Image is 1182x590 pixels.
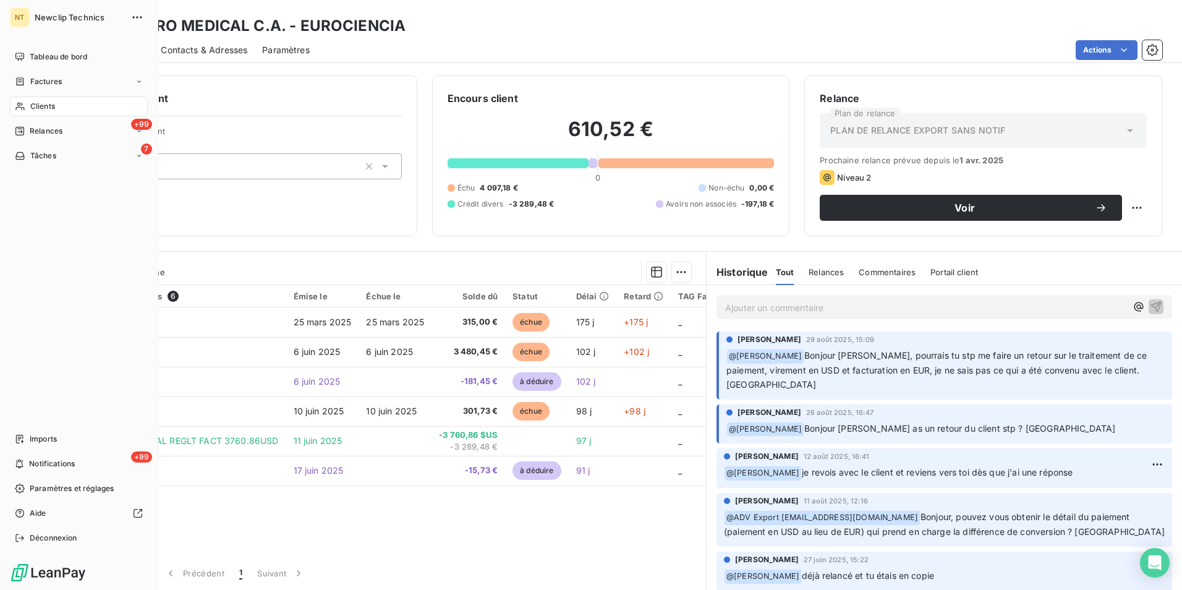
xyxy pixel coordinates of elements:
span: Paramètres [262,44,310,56]
span: 102 j [576,346,596,357]
span: 29 août 2025, 15:09 [806,336,874,343]
span: 97 j [576,435,592,446]
span: _ [678,406,682,416]
span: Propriétés Client [100,126,402,143]
span: -197,18 € [741,199,774,210]
span: échue [512,402,550,421]
span: à déduire [512,461,561,480]
button: Voir [820,195,1122,221]
span: Contacts & Adresses [161,44,247,56]
span: 7 [141,143,152,155]
img: Logo LeanPay [10,563,87,583]
h6: Encours client [448,91,518,106]
span: 6 juin 2025 [366,346,413,357]
span: 10 juin 2025 [294,406,344,416]
div: Open Intercom Messenger [1140,548,1170,578]
span: Non-échu [708,182,744,194]
span: Tout [776,267,794,277]
span: 175 j [576,317,595,327]
div: Statut [512,291,561,301]
span: échue [512,313,550,331]
h2: 610,52 € [448,117,775,154]
span: PLAN DE RELANCE EXPORT SANS NOTIF [830,124,1005,137]
span: 315,00 € [439,316,498,328]
button: 1 [232,560,250,586]
span: Commentaires [859,267,916,277]
button: Actions [1076,40,1137,60]
div: Retard [624,291,663,301]
span: Paramètres et réglages [30,483,114,494]
span: [PERSON_NAME] [735,554,799,565]
span: déjà relancé et tu étais en copie [802,570,934,581]
a: Aide [10,503,148,523]
span: Bonjour [PERSON_NAME] as un retour du client stp ? [GEOGRAPHIC_DATA] [804,423,1115,434]
span: 301,73 € [439,405,498,417]
span: Imports [30,434,57,445]
span: [PERSON_NAME] [735,495,799,507]
span: -3 289,48 € [439,441,498,453]
span: 6 [168,291,179,302]
input: Ajouter une valeur [155,161,165,172]
span: Échu [457,182,475,194]
span: @ [PERSON_NAME] [727,349,804,364]
span: Portail client [930,267,978,277]
span: 11 août 2025, 12:16 [804,497,868,505]
span: à déduire [512,372,561,391]
span: -15,73 € [439,464,498,477]
span: Tableau de bord [30,51,87,62]
div: NT [10,7,30,27]
span: 102 j [576,376,596,387]
button: Suivant [250,560,312,586]
span: Avoirs non associés [666,199,736,210]
span: 10 juin 2025 [366,406,417,416]
span: Déconnexion [30,532,77,544]
span: +98 j [624,406,645,416]
span: 6 juin 2025 [294,346,341,357]
span: +175 j [624,317,648,327]
span: +99 [131,119,152,130]
div: Solde dû [439,291,498,301]
span: Voir [835,203,1095,213]
span: [PERSON_NAME] [738,407,801,418]
div: Émise le [294,291,352,301]
h6: Relance [820,91,1147,106]
span: 91 j [576,465,590,476]
span: 3 480,45 € [439,346,498,358]
span: Aide [30,508,46,519]
span: Bonjour, pouvez vous obtenir le détail du paiement (paiement en USD au lieu de EUR) qui prend en ... [724,511,1165,537]
span: 0 [595,173,600,182]
span: _ [678,317,682,327]
span: -3 760,86 $US [439,429,498,442]
h3: QINEPRO MEDICAL C.A. - EUROCIENCIA [109,15,406,37]
span: _ [678,376,682,387]
span: échue [512,343,550,361]
span: _ [678,346,682,357]
span: 11 juin 2025 [294,435,342,446]
h6: Historique [707,265,768,280]
h6: Informations client [75,91,402,106]
span: -181,45 € [439,375,498,388]
span: 25 mars 2025 [294,317,352,327]
div: Échue le [366,291,424,301]
span: [PERSON_NAME] [738,334,801,345]
span: 1 avr. 2025 [959,155,1003,165]
span: [PERSON_NAME] [735,451,799,462]
span: QINEPRO MEDICAL REGLT FACT 3760.86USD [85,435,279,446]
div: TAG Facture [678,291,744,301]
span: @ [PERSON_NAME] [727,422,804,437]
span: Relances [809,267,844,277]
span: +102 j [624,346,649,357]
span: 0,00 € [749,182,774,194]
span: 27 juin 2025, 15:22 [804,556,869,563]
span: Newclip Technics [35,12,124,22]
span: @ ADV Export [EMAIL_ADDRESS][DOMAIN_NAME] [725,511,920,525]
span: 98 j [576,406,592,416]
span: Relances [30,126,62,137]
span: 25 mars 2025 [366,317,424,327]
span: Clients [30,101,55,112]
span: Notifications [29,458,75,469]
span: @ [PERSON_NAME] [725,466,801,481]
span: 1 [239,567,242,579]
span: Prochaine relance prévue depuis le [820,155,1147,165]
span: Tâches [30,150,56,161]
